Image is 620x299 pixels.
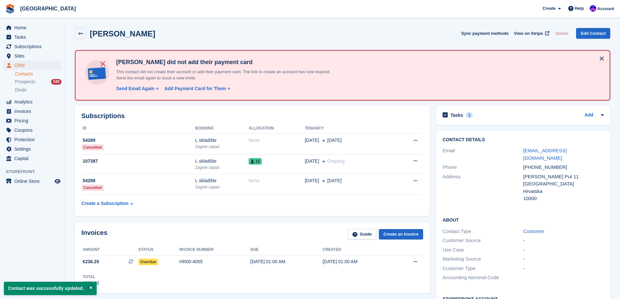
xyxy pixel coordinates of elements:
[305,123,393,134] th: Tenancy
[195,165,249,170] div: Zagreb zapad
[83,258,99,265] span: €236.25
[575,5,584,12] span: Help
[14,23,53,32] span: Home
[138,259,158,265] span: Overdue
[15,79,35,85] span: Prospects
[443,228,523,235] div: Contact Type
[164,85,226,92] div: Add Payment Card for Them
[51,79,62,85] div: 520
[3,42,62,51] a: menu
[523,265,604,272] div: -
[54,177,62,185] a: Preview store
[305,137,319,144] span: [DATE]
[327,137,342,144] span: [DATE]
[81,245,138,255] th: Amount
[14,107,53,116] span: Invoices
[81,112,423,120] h2: Subscriptions
[443,274,523,281] div: Accounting Nominal Code
[3,33,62,42] a: menu
[3,126,62,135] a: menu
[348,229,377,240] a: Guide
[81,200,129,207] div: Create a Subscription
[81,184,104,191] div: Cancelled
[195,177,249,184] div: L skladište
[3,144,62,154] a: menu
[162,85,231,92] a: Add Payment Card for Them
[523,188,604,195] div: Hrvatska
[81,144,104,151] div: Cancelled
[179,245,250,255] th: Invoice number
[323,258,395,265] div: [DATE] 01:00 AM
[511,28,551,39] a: View on Stripe
[576,28,610,39] a: Edit Contact
[523,180,604,188] div: [GEOGRAPHIC_DATA]
[590,5,596,12] img: Ivan Gačić
[597,6,614,12] span: Account
[3,61,62,70] a: menu
[14,154,53,163] span: Capital
[514,30,543,37] span: View on Stripe
[90,29,155,38] h2: [PERSON_NAME]
[14,33,53,42] span: Tasks
[305,158,319,165] span: [DATE]
[523,228,544,234] a: Customer
[249,177,305,184] div: None
[14,97,53,106] span: Analytics
[14,61,53,70] span: CRM
[14,144,53,154] span: Settings
[450,112,463,118] h2: Tasks
[443,255,523,263] div: Marketing Source
[138,245,179,255] th: Status
[15,71,62,77] a: Contacts
[195,137,249,144] div: L skladište
[3,107,62,116] a: menu
[114,59,341,66] h4: [PERSON_NAME] did not add their payment card
[3,135,62,144] a: menu
[114,69,341,81] p: This contact did not create their account or add their payment card. The link to create an accoun...
[3,154,62,163] a: menu
[305,177,319,184] span: [DATE]
[81,158,195,165] div: 107387
[83,274,99,280] div: Total
[443,246,523,254] div: Use Case
[523,164,604,171] div: [PHONE_NUMBER]
[585,112,593,119] a: Add
[14,51,53,61] span: Sites
[81,229,107,240] h2: Invoices
[18,3,78,14] a: [GEOGRAPHIC_DATA]
[14,135,53,144] span: Protection
[523,255,604,263] div: -
[379,229,423,240] a: Create an Invoice
[3,97,62,106] a: menu
[81,177,195,184] div: 54288
[15,87,62,93] a: Deals
[249,158,262,165] span: 11
[323,245,395,255] th: Created
[81,123,195,134] th: ID
[327,177,342,184] span: [DATE]
[543,5,556,12] span: Create
[3,177,62,186] a: menu
[461,28,509,39] button: Sync payment methods
[523,148,567,161] a: [EMAIL_ADDRESS][DOMAIN_NAME]
[3,116,62,125] a: menu
[443,265,523,272] div: Customer Type
[523,237,604,244] div: -
[195,144,249,150] div: Zagreb zapad
[14,126,53,135] span: Coupons
[327,158,345,164] span: Ongoing
[443,147,523,162] div: Email
[250,245,323,255] th: Due
[14,42,53,51] span: Subscriptions
[195,184,249,190] div: Zagreb zapad
[3,23,62,32] a: menu
[195,158,249,165] div: L skladište
[14,116,53,125] span: Pricing
[466,112,473,118] div: 1
[249,123,305,134] th: Allocation
[81,137,195,144] div: 54289
[116,85,155,92] div: Send Email Again
[523,246,604,254] div: -
[443,164,523,171] div: Phone
[179,258,250,265] div: HR00-4055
